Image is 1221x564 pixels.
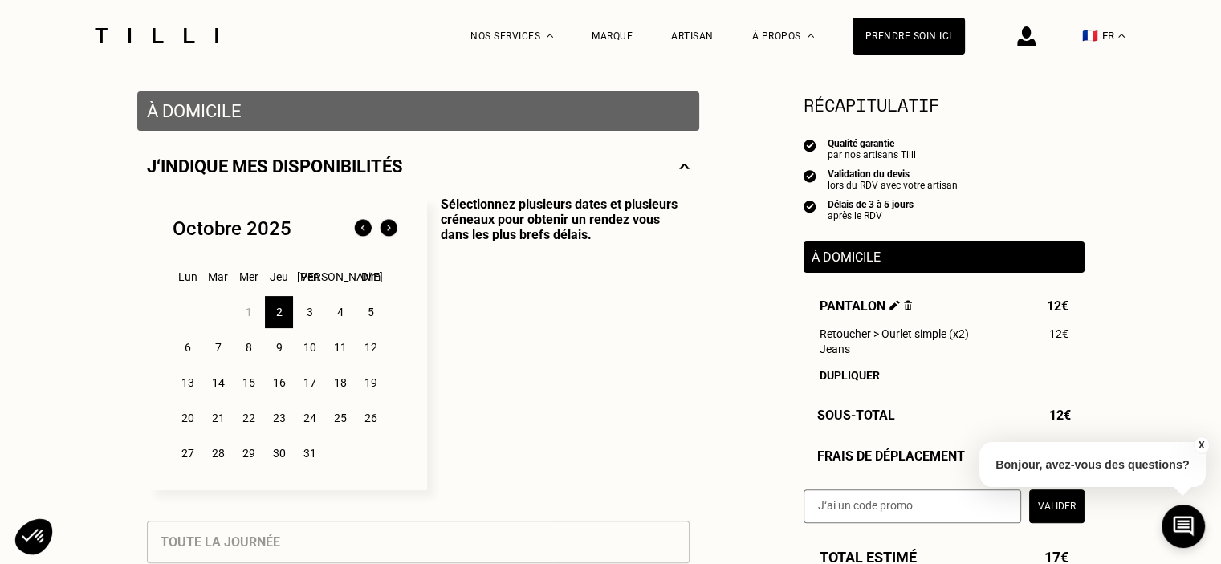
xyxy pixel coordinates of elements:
[828,149,916,160] div: par nos artisans Tilli
[820,327,969,340] span: Retoucher > Ourlet simple (x2)
[804,138,816,152] img: icon list info
[547,34,553,38] img: Menu déroulant
[812,250,1077,265] p: À domicile
[350,216,376,241] img: Mois précédent
[828,210,914,221] div: après le RDV
[671,30,714,42] a: Artisan
[820,298,913,314] span: Pantalon
[173,402,201,434] div: 20
[326,331,354,363] div: 11
[173,437,201,469] div: 27
[147,101,690,121] p: À domicile
[204,437,232,469] div: 28
[326,296,354,328] div: 4
[265,331,293,363] div: 9
[820,369,1068,382] div: Dupliquer
[804,168,816,183] img: icon list info
[592,30,633,42] a: Marque
[828,180,958,191] div: lors du RDV avec votre artisan
[295,367,324,399] div: 17
[1017,26,1036,46] img: icône connexion
[808,34,814,38] img: Menu déroulant à propos
[326,367,354,399] div: 18
[265,367,293,399] div: 16
[820,343,850,355] span: Jeans
[889,300,900,310] img: Éditer
[804,91,1085,118] section: Récapitulatif
[804,489,1021,523] input: J‘ai un code promo
[173,217,291,240] div: Octobre 2025
[89,28,224,43] img: Logo du service de couturière Tilli
[427,197,690,490] p: Sélectionnez plusieurs dates et plusieurs créneaux pour obtenir un rendez vous dans les plus bref...
[1049,327,1068,340] span: 12€
[1082,28,1098,43] span: 🇫🇷
[295,331,324,363] div: 10
[853,18,965,55] a: Prendre soin ici
[828,138,916,149] div: Qualité garantie
[804,448,1085,464] div: Frais de déplacement
[265,296,293,328] div: 2
[326,402,354,434] div: 25
[679,156,690,177] img: svg+xml;base64,PHN2ZyBmaWxsPSJub25lIiBoZWlnaHQ9IjE0IiB2aWV3Qm94PSIwIDAgMjggMTQiIHdpZHRoPSIyOCIgeG...
[173,331,201,363] div: 6
[295,296,324,328] div: 3
[356,331,385,363] div: 12
[173,367,201,399] div: 13
[356,402,385,434] div: 26
[204,331,232,363] div: 7
[1118,34,1125,38] img: menu déroulant
[356,296,385,328] div: 5
[295,402,324,434] div: 24
[265,402,293,434] div: 23
[204,402,232,434] div: 21
[234,367,263,399] div: 15
[204,367,232,399] div: 14
[1193,436,1209,454] button: X
[1029,489,1085,523] button: Valider
[828,168,958,180] div: Validation du devis
[804,199,816,213] img: icon list info
[234,402,263,434] div: 22
[234,437,263,469] div: 29
[1047,298,1068,314] span: 12€
[356,367,385,399] div: 19
[295,437,324,469] div: 31
[979,442,1206,487] p: Bonjour, avez-vous des questions?
[147,156,403,177] p: J‘indique mes disponibilités
[234,331,263,363] div: 8
[828,199,914,210] div: Délais de 3 à 5 jours
[265,437,293,469] div: 30
[1049,408,1071,423] span: 12€
[376,216,401,241] img: Mois suivant
[804,408,1085,423] div: Sous-Total
[904,300,913,310] img: Supprimer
